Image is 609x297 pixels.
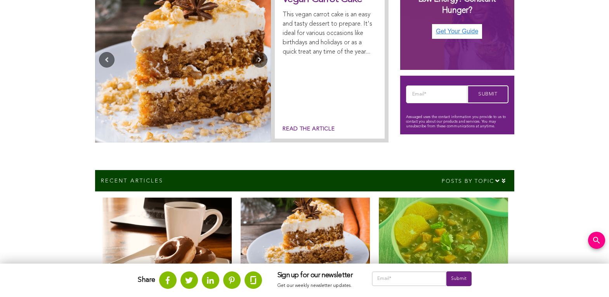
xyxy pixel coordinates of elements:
[278,271,356,280] h3: Sign up for our newsletter
[467,85,508,103] input: Submit
[446,271,471,286] input: Submit
[278,281,356,290] p: Get our weekly newsletter updates.
[406,115,508,129] p: Assuaged uses the contact information you provide to us to contact you about our products and ser...
[250,276,256,284] img: glassdoor.svg
[101,177,163,184] p: Recent Articles
[252,52,267,68] button: Next
[283,10,377,57] p: This vegan carrot cake is an easy and tasty dessert to prepare. It's ideal for various occasions ...
[283,125,335,133] a: Read the article
[241,198,370,275] img: vegan-carrot-cake
[570,260,609,297] iframe: Chat Widget
[99,52,115,68] button: Previous
[372,271,447,286] input: Email*
[138,276,155,283] strong: Share
[435,170,514,191] div: Posts by topic
[102,198,231,275] img: Vegan-Chocolate-Donuts
[432,24,482,39] img: Get Your Guide
[406,85,467,103] input: Email*
[379,198,508,275] img: samba-in-the-pot-cooking-plant-based-feijoada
